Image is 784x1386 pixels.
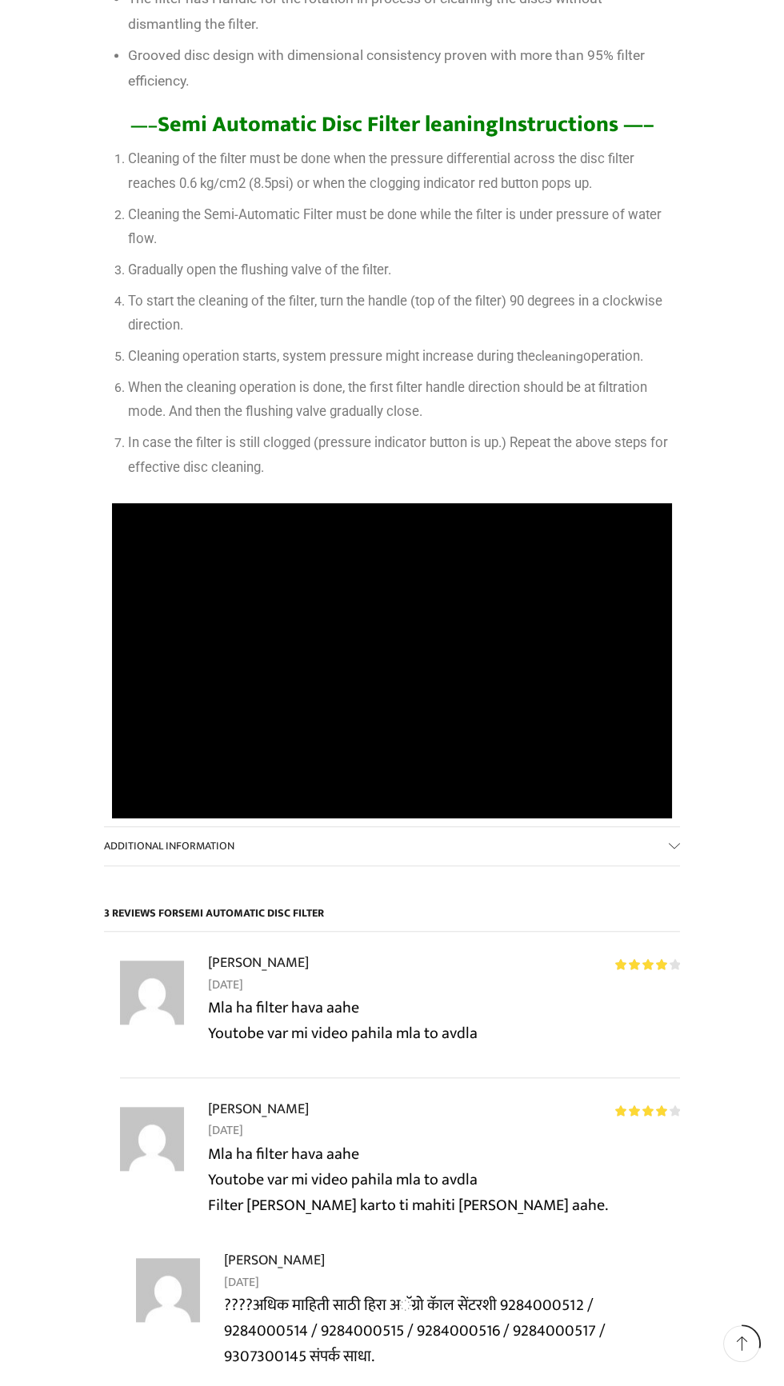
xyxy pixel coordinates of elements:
div: Rated 4 out of 5 [615,1105,680,1116]
span: —– [130,110,158,142]
span: Semi Automatic Disc Filter leaning [158,106,498,143]
span: Rated out of 5 [615,1105,667,1116]
span: Rated out of 5 [615,959,667,970]
span: Gradually open the flushing valve of the filter. [128,262,391,278]
p: ????अधिक माहिती साठी हिरा अॅग्रो कॅाल सेंटरशी 9284000512 / 9284000514 / 9284000515 / 9284000516 /... [224,1292,680,1369]
span: Instructions —– [158,106,654,143]
span: Cleaning operation starts, system pressure might increase during the [128,348,535,364]
strong: [PERSON_NAME] [208,1097,309,1120]
span: Cleaning the Semi-Automatic Filter must be done while the filter is under pressure of water flow. [128,206,662,247]
p: Mla ha filter hava aahe Youtobe var mi video pahila mla to avdla Filter [PERSON_NAME] karto ti ma... [208,1141,680,1218]
time: [DATE] [208,975,680,996]
time: [DATE] [208,1120,680,1141]
span: When the cleaning operation is done, the first filter handle direction should be at filtration mo... [128,379,647,420]
iframe: ड्रिप को चोकप होने से बचाएँ, Avoid drip irrigation from being choked, Semi Automatic Disc Filter [112,503,672,818]
span: To start the cleaning of the filter, turn the handle (top of the filter) 90 degrees in a clockwis... [128,293,662,334]
h2: 3 reviews for [104,907,680,933]
span: Grooved disc design with dimensional consistency proven with more than 95% filter efficiency. [128,47,645,89]
a: Additional information [104,827,680,865]
span: Cleaning of the filter must be done when the pressure differential across the disc filter reaches... [128,150,634,191]
p: Mla ha filter hava aahe Youtobe var mi video pahila mla to avdla [208,995,680,1046]
span: operation. [583,348,643,364]
li: cleaning [128,344,672,369]
span: In case the filter is still clogged (pressure indicator button is up.) Repeat the above steps for... [128,434,668,475]
strong: [PERSON_NAME] [208,951,309,974]
div: Rated 4 out of 5 [615,959,680,970]
time: [DATE] [224,1272,680,1293]
strong: [PERSON_NAME] [224,1248,325,1272]
span: Additional information [104,837,234,855]
span: Semi Automatic Disc Filter [178,904,324,922]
